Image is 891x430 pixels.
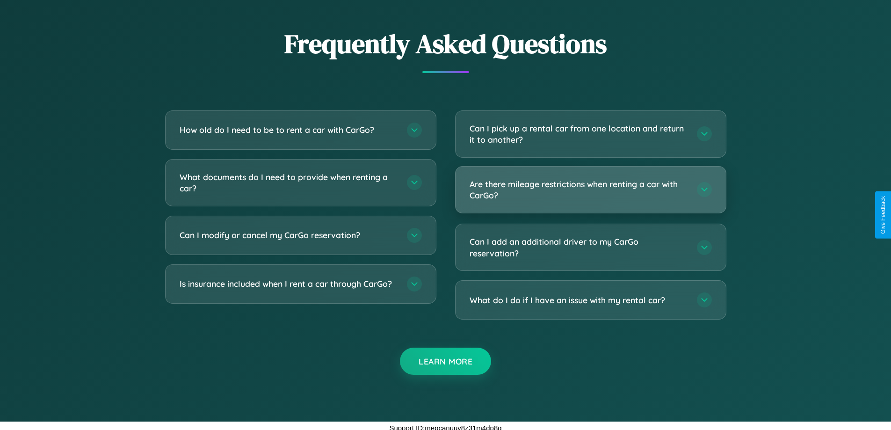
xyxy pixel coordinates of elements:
[165,26,726,62] h2: Frequently Asked Questions
[880,196,886,234] div: Give Feedback
[470,294,688,306] h3: What do I do if I have an issue with my rental car?
[180,229,398,241] h3: Can I modify or cancel my CarGo reservation?
[180,171,398,194] h3: What documents do I need to provide when renting a car?
[180,278,398,290] h3: Is insurance included when I rent a car through CarGo?
[180,124,398,136] h3: How old do I need to be to rent a car with CarGo?
[470,178,688,201] h3: Are there mileage restrictions when renting a car with CarGo?
[400,348,491,375] button: Learn More
[470,123,688,146] h3: Can I pick up a rental car from one location and return it to another?
[470,236,688,259] h3: Can I add an additional driver to my CarGo reservation?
